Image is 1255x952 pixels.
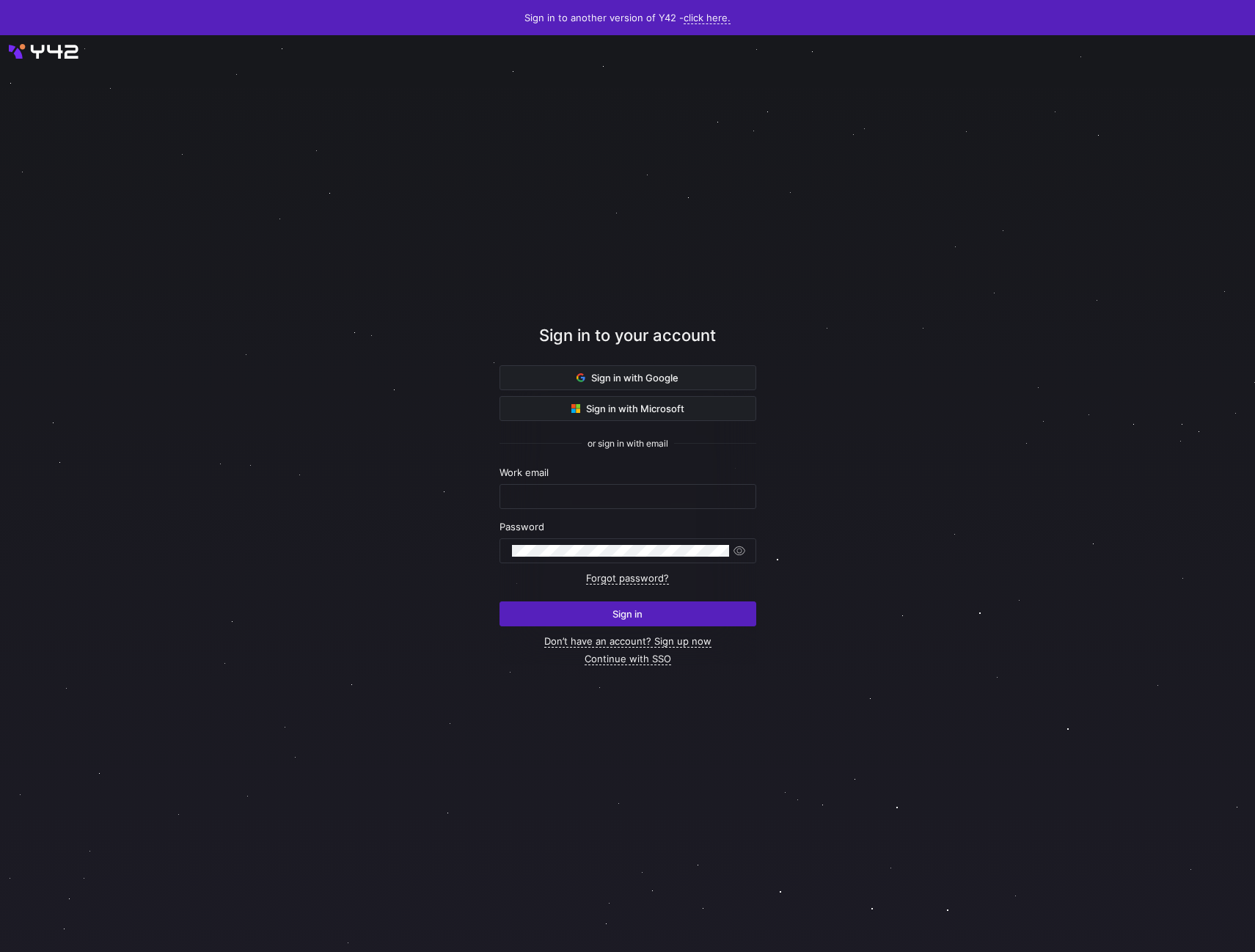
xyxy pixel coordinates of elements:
[577,372,678,384] span: Sign in with Google
[500,601,756,626] button: Sign in
[500,466,549,478] span: Work email
[684,12,731,24] a: click here.
[500,365,756,390] button: Sign in with Google
[588,439,668,449] span: or sign in with email
[500,396,756,421] button: Sign in with Microsoft
[612,608,643,620] span: Sign in
[500,521,544,532] span: Password
[571,403,684,414] span: Sign in with Microsoft
[585,653,671,665] a: Continue with SSO
[500,323,756,365] div: Sign in to your account
[586,572,669,585] a: Forgot password?
[544,635,711,648] a: Don’t have an account? Sign up now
